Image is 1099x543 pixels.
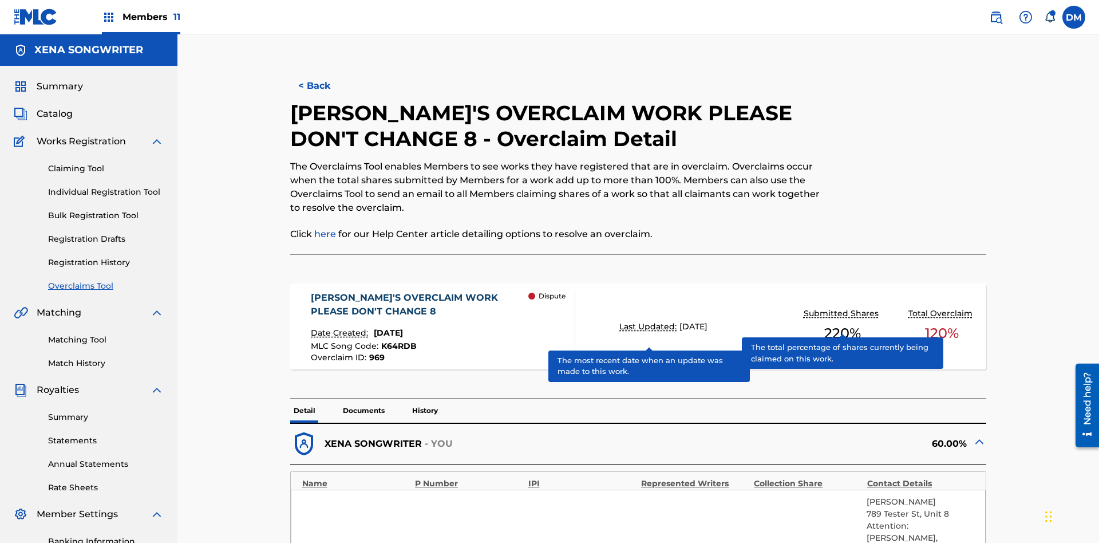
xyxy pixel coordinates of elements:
span: Works Registration [37,135,126,148]
p: XENA SONGWRITER [325,437,422,451]
span: Summary [37,80,83,93]
span: [DATE] [374,328,403,338]
span: Overclaim ID : [311,352,369,363]
span: 220 % [824,323,861,344]
span: [DATE] [679,321,707,332]
img: dfb38c8551f6dcc1ac04.svg [290,430,318,458]
img: expand [150,507,164,521]
img: expand [150,383,164,397]
a: Annual Statements [48,458,164,470]
iframe: Resource Center [1067,359,1099,453]
span: Royalties [37,383,79,397]
p: Total Overclaim [908,308,975,320]
div: User Menu [1062,6,1085,29]
p: [PERSON_NAME] [867,496,974,508]
div: Contact Details [867,478,974,490]
img: expand [150,135,164,148]
img: search [989,10,1003,24]
a: [PERSON_NAME]'S OVERCLAIM WORK PLEASE DON'T CHANGE 8Date Created:[DATE]MLC Song Code:K64RDBOvercl... [290,284,987,369]
a: here [314,229,336,239]
a: Public Search [985,6,1007,29]
a: Statements [48,435,164,447]
a: Registration Drafts [48,233,164,245]
p: History [409,399,441,423]
a: Match History [48,357,164,369]
span: 11 [173,11,180,22]
span: Member Settings [37,507,118,521]
h5: XENA SONGWRITER [34,44,143,57]
a: CatalogCatalog [14,107,73,121]
img: Royalties [14,383,27,397]
a: Matching Tool [48,334,164,346]
a: Claiming Tool [48,163,164,175]
p: Detail [290,399,319,423]
div: Collection Share [754,478,861,490]
p: The Overclaims Tool enables Members to see works they have registered that are in overclaim. Over... [290,160,827,215]
span: MLC Song Code : [311,341,381,351]
h2: [PERSON_NAME]'S OVERCLAIM WORK PLEASE DON'T CHANGE 8 - Overclaim Detail [290,100,827,152]
img: Summary [14,80,27,93]
div: Represented Writers [641,478,748,490]
div: Name [302,478,409,490]
div: IPI [528,478,635,490]
p: Last Updated: [619,321,679,333]
a: Bulk Registration Tool [48,210,164,222]
a: SummarySummary [14,80,83,93]
img: help [1019,10,1033,24]
img: MLC Logo [14,9,58,25]
a: Registration History [48,257,164,269]
span: Members [122,10,180,23]
p: Documents [339,399,388,423]
div: Help [1014,6,1037,29]
div: [PERSON_NAME]'S OVERCLAIM WORK PLEASE DON'T CHANGE 8 [311,291,528,318]
img: Works Registration [14,135,29,148]
p: - YOU [425,437,453,451]
button: < Back [290,72,359,100]
p: Click for our Help Center article detailing options to resolve an overclaim. [290,227,827,241]
img: Member Settings [14,507,27,521]
img: Top Rightsholders [102,10,116,24]
p: Submitted Shares [804,308,881,320]
p: Date Created: [311,327,371,339]
div: 60.00% [638,430,986,458]
a: Individual Registration Tool [48,186,164,198]
img: expand [150,306,164,320]
a: Summary [48,411,164,423]
iframe: Chat Widget [1042,488,1099,543]
img: Catalog [14,107,27,121]
span: K64RDB [381,341,417,351]
img: expand-cell-toggle [973,435,986,448]
div: P Number [415,478,522,490]
p: Dispute [539,291,566,301]
a: Rate Sheets [48,482,164,494]
span: Matching [37,306,81,320]
div: Drag [1045,499,1052,534]
div: Notifications [1044,11,1055,23]
a: Overclaims Tool [48,280,164,292]
span: Catalog [37,107,73,121]
img: Accounts [14,44,27,57]
img: Matching [14,306,28,320]
span: 120 % [925,323,959,344]
span: 969 [369,352,385,363]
